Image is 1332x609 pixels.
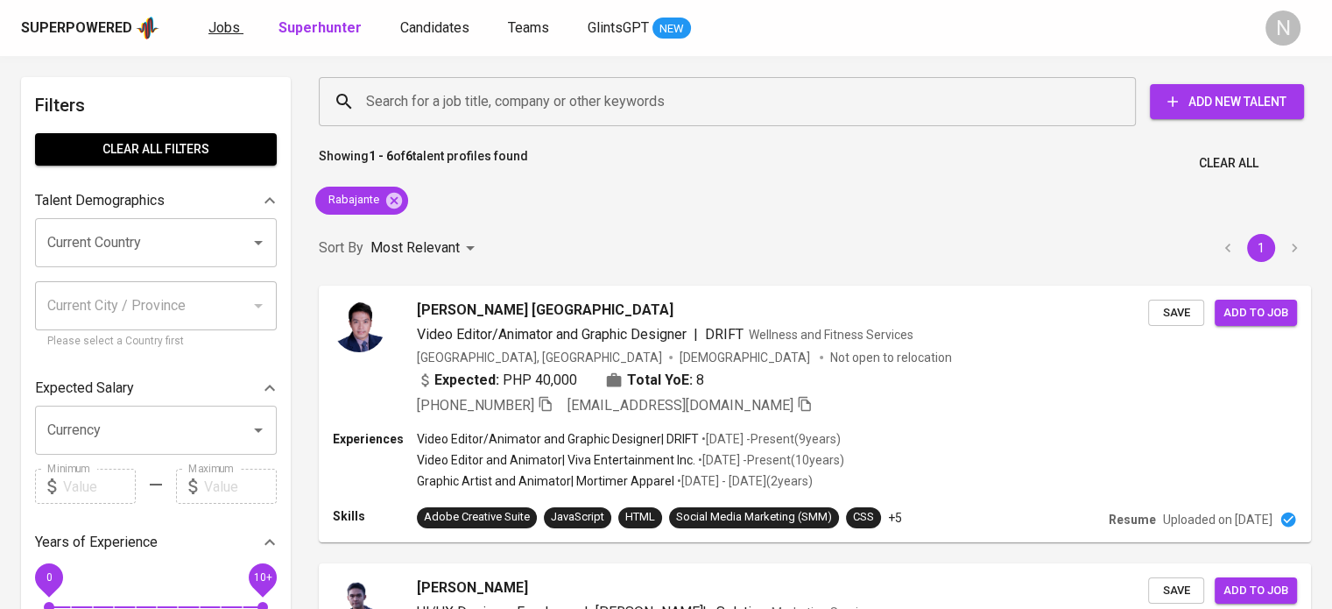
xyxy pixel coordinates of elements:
[625,509,655,526] div: HTML
[246,230,271,255] button: Open
[567,397,793,414] span: [EMAIL_ADDRESS][DOMAIN_NAME]
[1164,91,1290,113] span: Add New Talent
[278,19,362,36] b: Superhunter
[1192,147,1265,180] button: Clear All
[627,370,693,391] b: Total YoE:
[405,149,412,163] b: 6
[1223,303,1288,323] span: Add to job
[417,326,687,343] span: Video Editor/Animator and Graphic Designer
[35,525,277,560] div: Years of Experience
[49,138,263,160] span: Clear All filters
[695,451,844,469] p: • [DATE] - Present ( 10 years )
[508,18,553,39] a: Teams
[1215,577,1297,605] button: Add to job
[417,349,662,366] div: [GEOGRAPHIC_DATA], [GEOGRAPHIC_DATA]
[333,430,417,448] p: Experiences
[705,326,744,343] span: DRIFT
[417,451,695,469] p: Video Editor and Animator | Viva Entertainment Inc.
[417,472,674,490] p: Graphic Artist and Animator | Mortimer Apparel
[246,418,271,443] button: Open
[1215,300,1297,327] button: Add to job
[208,18,243,39] a: Jobs
[1265,11,1300,46] div: N
[694,324,698,345] span: |
[674,472,813,490] p: • [DATE] - [DATE] ( 2 years )
[588,18,691,39] a: GlintsGPT NEW
[35,190,165,211] p: Talent Demographics
[63,469,136,504] input: Value
[35,532,158,553] p: Years of Experience
[35,378,134,399] p: Expected Salary
[278,18,365,39] a: Superhunter
[1247,234,1275,262] button: page 1
[1157,303,1195,323] span: Save
[830,349,952,366] p: Not open to relocation
[749,328,913,342] span: Wellness and Fitness Services
[417,300,673,321] span: [PERSON_NAME] [GEOGRAPHIC_DATA]
[315,187,408,215] div: Rabajante
[370,237,460,258] p: Most Relevant
[680,349,813,366] span: [DEMOGRAPHIC_DATA]
[417,370,577,391] div: PHP 40,000
[1109,511,1156,528] p: Resume
[46,571,52,584] span: 0
[424,509,530,526] div: Adobe Creative Suite
[333,300,385,352] img: 0e1ae7ea052824522f83302998fed5ea.jpg
[676,509,832,526] div: Social Media Marketing (SMM)
[319,147,528,180] p: Showing of talent profiles found
[35,371,277,406] div: Expected Salary
[652,20,691,38] span: NEW
[1148,577,1204,605] button: Save
[1211,234,1311,262] nav: pagination navigation
[35,183,277,218] div: Talent Demographics
[400,18,473,39] a: Candidates
[35,91,277,119] h6: Filters
[417,430,699,448] p: Video Editor/Animator and Graphic Designer | DRIFT
[21,15,159,41] a: Superpoweredapp logo
[208,19,240,36] span: Jobs
[1163,511,1272,528] p: Uploaded on [DATE]
[417,397,534,414] span: [PHONE_NUMBER]
[319,286,1311,542] a: [PERSON_NAME] [GEOGRAPHIC_DATA]Video Editor/Animator and Graphic Designer|DRIFTWellness and Fitne...
[369,149,393,163] b: 1 - 6
[417,577,528,598] span: [PERSON_NAME]
[551,509,604,526] div: JavaScript
[508,19,549,36] span: Teams
[588,19,649,36] span: GlintsGPT
[1157,581,1195,601] span: Save
[888,509,902,527] p: +5
[1150,84,1304,119] button: Add New Talent
[319,237,363,258] p: Sort By
[400,19,469,36] span: Candidates
[434,370,499,391] b: Expected:
[47,333,264,351] p: Please select a Country first
[35,133,277,166] button: Clear All filters
[1148,300,1204,327] button: Save
[136,15,159,41] img: app logo
[333,507,417,525] p: Skills
[370,232,481,265] div: Most Relevant
[696,370,704,391] span: 8
[1223,581,1288,601] span: Add to job
[699,430,841,448] p: • [DATE] - Present ( 9 years )
[204,469,277,504] input: Value
[1199,152,1258,174] span: Clear All
[853,509,874,526] div: CSS
[315,192,390,209] span: Rabajante
[21,18,132,39] div: Superpowered
[253,571,271,584] span: 10+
